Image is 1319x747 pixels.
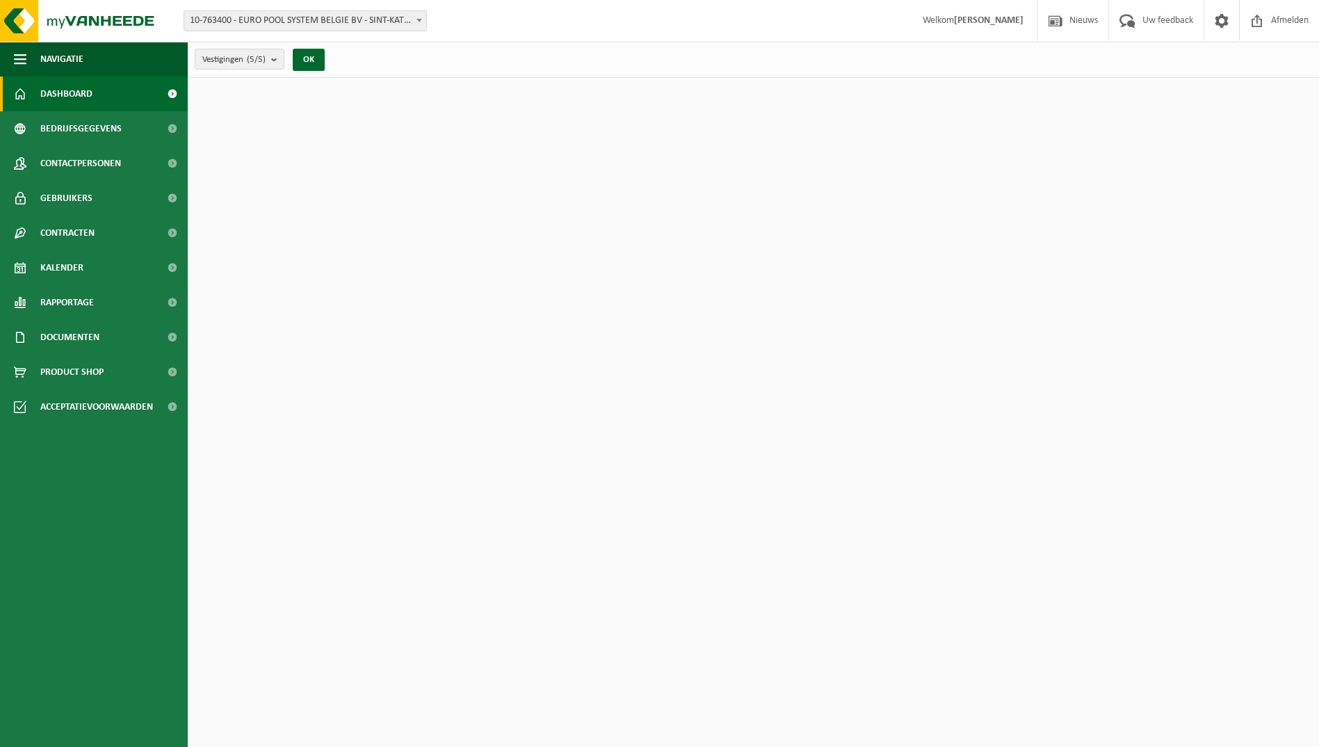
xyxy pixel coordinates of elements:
span: Contactpersonen [40,146,121,181]
count: (5/5) [247,55,266,64]
span: Navigatie [40,42,83,77]
span: Bedrijfsgegevens [40,111,122,146]
strong: [PERSON_NAME] [954,15,1023,26]
span: 10-763400 - EURO POOL SYSTEM BELGIE BV - SINT-KATELIJNE-WAVER [184,10,427,31]
span: Product Shop [40,355,104,389]
span: Contracten [40,216,95,250]
span: Dashboard [40,77,92,111]
button: Vestigingen(5/5) [195,49,284,70]
span: 10-763400 - EURO POOL SYSTEM BELGIE BV - SINT-KATELIJNE-WAVER [184,11,426,31]
span: Rapportage [40,285,94,320]
span: Vestigingen [202,49,266,70]
span: Gebruikers [40,181,92,216]
button: OK [293,49,325,71]
span: Kalender [40,250,83,285]
span: Acceptatievoorwaarden [40,389,153,424]
span: Documenten [40,320,99,355]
